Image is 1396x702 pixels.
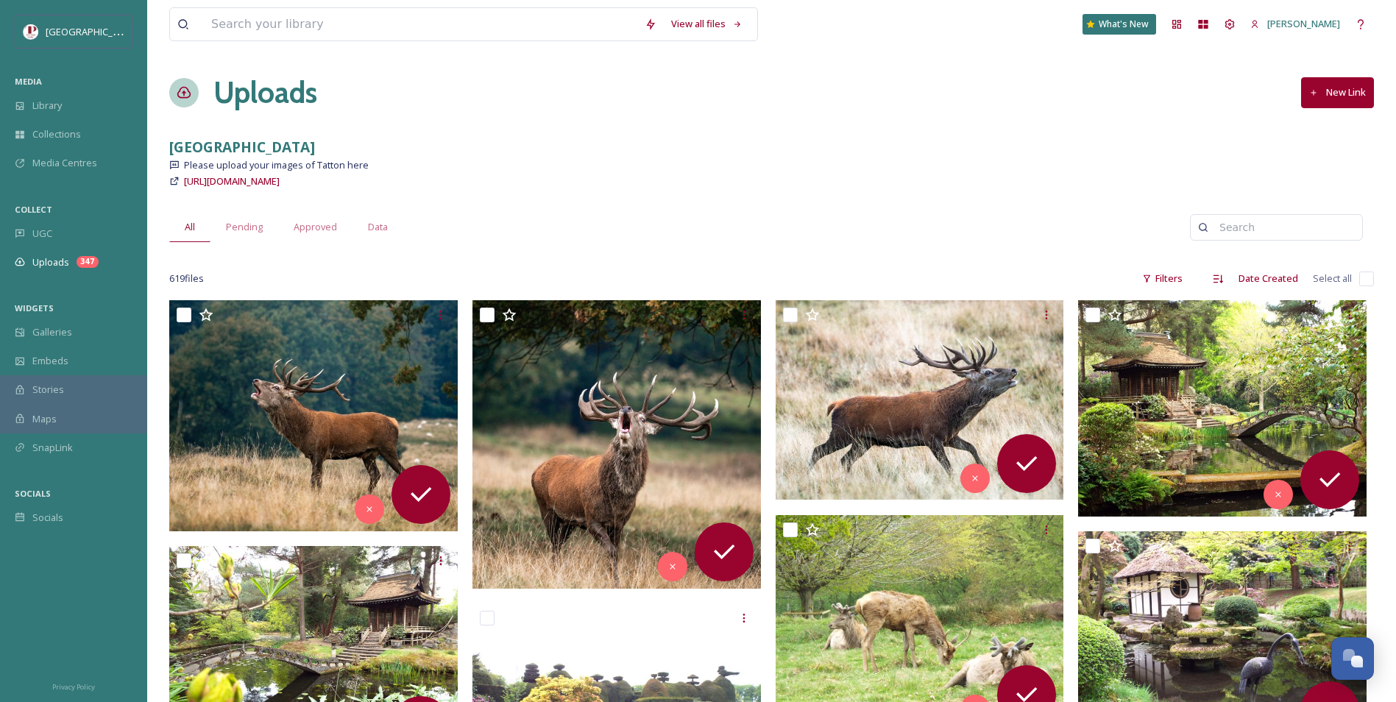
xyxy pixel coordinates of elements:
[204,8,637,40] input: Search your library
[776,300,1064,500] img: inbound8272958091446095805.jpg
[1301,77,1374,107] button: New Link
[52,682,95,692] span: Privacy Policy
[32,325,72,339] span: Galleries
[32,255,69,269] span: Uploads
[185,220,195,234] span: All
[1243,10,1347,38] a: [PERSON_NAME]
[472,300,761,589] img: inbound2448744534039716065.jpg
[1135,264,1190,293] div: Filters
[15,488,51,499] span: SOCIALS
[15,302,54,313] span: WIDGETS
[32,156,97,170] span: Media Centres
[1313,272,1352,286] span: Select all
[664,10,750,38] a: View all files
[32,412,57,426] span: Maps
[32,227,52,241] span: UGC
[77,256,99,268] div: 347
[226,220,263,234] span: Pending
[32,127,81,141] span: Collections
[1231,264,1305,293] div: Date Created
[15,204,52,215] span: COLLECT
[184,158,369,172] span: Please upload your images of Tatton here
[1078,300,1367,517] img: ext_1746647099.876907_dvkerr1968@googlemail.com-DSCF5954.JPG
[15,76,42,87] span: MEDIA
[32,99,62,113] span: Library
[169,300,458,531] img: inbound2361046273743660115.jpg
[24,24,38,39] img: download%20(5).png
[213,71,317,115] a: Uploads
[52,677,95,695] a: Privacy Policy
[184,174,280,188] span: [URL][DOMAIN_NAME]
[32,441,73,455] span: SnapLink
[32,354,68,368] span: Embeds
[169,137,315,157] strong: [GEOGRAPHIC_DATA]
[184,172,280,190] a: [URL][DOMAIN_NAME]
[32,511,63,525] span: Socials
[294,220,337,234] span: Approved
[46,24,139,38] span: [GEOGRAPHIC_DATA]
[169,272,204,286] span: 619 file s
[1331,637,1374,680] button: Open Chat
[1267,17,1340,30] span: [PERSON_NAME]
[368,220,388,234] span: Data
[32,383,64,397] span: Stories
[1212,213,1355,242] input: Search
[1083,14,1156,35] a: What's New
